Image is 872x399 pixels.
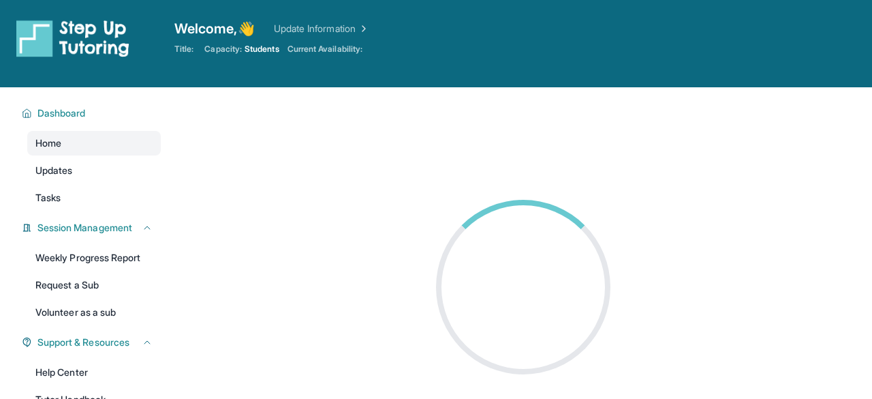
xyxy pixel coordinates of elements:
[37,106,86,120] span: Dashboard
[287,44,362,55] span: Current Availability:
[37,221,132,235] span: Session Management
[35,136,61,150] span: Home
[245,44,279,55] span: Students
[27,300,161,325] a: Volunteer as a sub
[174,19,255,38] span: Welcome, 👋
[204,44,242,55] span: Capacity:
[27,158,161,183] a: Updates
[37,336,129,349] span: Support & Resources
[274,22,369,35] a: Update Information
[27,131,161,156] a: Home
[35,191,61,205] span: Tasks
[35,164,73,177] span: Updates
[16,19,129,57] img: logo
[27,246,161,270] a: Weekly Progress Report
[174,44,193,55] span: Title:
[27,273,161,297] a: Request a Sub
[32,106,153,120] button: Dashboard
[32,221,153,235] button: Session Management
[356,22,369,35] img: Chevron Right
[27,360,161,385] a: Help Center
[27,186,161,210] a: Tasks
[32,336,153,349] button: Support & Resources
